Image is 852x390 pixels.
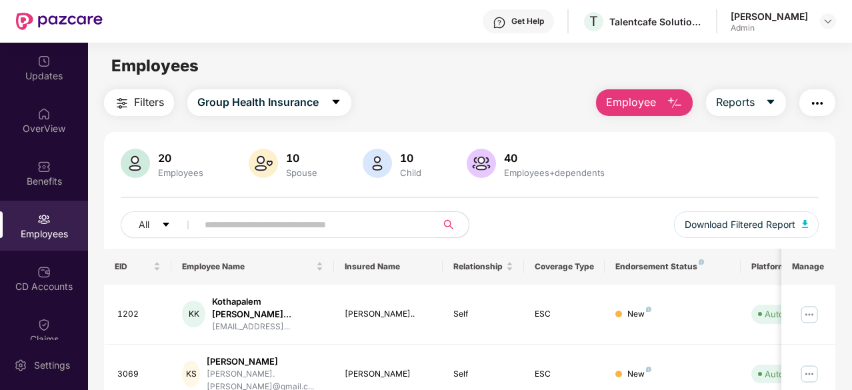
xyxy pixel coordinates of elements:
div: 10 [397,151,424,165]
div: New [627,368,651,381]
img: svg+xml;base64,PHN2ZyB4bWxucz0iaHR0cDovL3d3dy53My5vcmcvMjAwMC9zdmciIHhtbG5zOnhsaW5rPSJodHRwOi8vd3... [363,149,392,178]
div: [PERSON_NAME].. [345,308,432,321]
img: manageButton [799,363,820,385]
span: Download Filtered Report [685,217,795,232]
img: svg+xml;base64,PHN2ZyBpZD0iQmVuZWZpdHMiIHhtbG5zPSJodHRwOi8vd3d3LnczLm9yZy8yMDAwL3N2ZyIgd2lkdGg9Ij... [37,160,51,173]
img: svg+xml;base64,PHN2ZyBpZD0iVXBkYXRlZCIgeG1sbnM9Imh0dHA6Ly93d3cudzMub3JnLzIwMDAvc3ZnIiB3aWR0aD0iMj... [37,55,51,68]
div: Auto Verified [765,367,818,381]
div: KK [182,301,205,327]
div: Get Help [511,16,544,27]
img: svg+xml;base64,PHN2ZyBpZD0iRW1wbG95ZWVzIiB4bWxucz0iaHR0cDovL3d3dy53My5vcmcvMjAwMC9zdmciIHdpZHRoPS... [37,213,51,226]
div: Employees+dependents [501,167,607,178]
span: Relationship [453,261,503,272]
th: Insured Name [334,249,443,285]
div: ESC [535,368,595,381]
button: Employee [596,89,693,116]
div: [PERSON_NAME] [345,368,432,381]
span: caret-down [161,220,171,231]
div: Spouse [283,167,320,178]
button: Group Health Insurancecaret-down [187,89,351,116]
img: svg+xml;base64,PHN2ZyB4bWxucz0iaHR0cDovL3d3dy53My5vcmcvMjAwMC9zdmciIHdpZHRoPSIyNCIgaGVpZ2h0PSIyNC... [114,95,130,111]
img: svg+xml;base64,PHN2ZyB4bWxucz0iaHR0cDovL3d3dy53My5vcmcvMjAwMC9zdmciIHhtbG5zOnhsaW5rPSJodHRwOi8vd3... [667,95,683,111]
div: Talentcafe Solutions Llp [609,15,703,28]
th: EID [104,249,172,285]
th: Relationship [443,249,524,285]
span: All [139,217,149,232]
div: New [627,308,651,321]
span: caret-down [331,97,341,109]
button: Download Filtered Report [674,211,819,238]
div: [EMAIL_ADDRESS]... [212,321,324,333]
img: svg+xml;base64,PHN2ZyBpZD0iSG9tZSIgeG1sbnM9Imh0dHA6Ly93d3cudzMub3JnLzIwMDAvc3ZnIiB3aWR0aD0iMjAiIG... [37,107,51,121]
img: svg+xml;base64,PHN2ZyB4bWxucz0iaHR0cDovL3d3dy53My5vcmcvMjAwMC9zdmciIHdpZHRoPSI4IiBoZWlnaHQ9IjgiIH... [646,367,651,372]
div: [PERSON_NAME] [731,10,808,23]
img: svg+xml;base64,PHN2ZyBpZD0iQ0RfQWNjb3VudHMiIGRhdGEtbmFtZT0iQ0QgQWNjb3VudHMiIHhtbG5zPSJodHRwOi8vd3... [37,265,51,279]
div: KS [182,361,200,387]
div: Auto Verified [765,307,818,321]
button: Allcaret-down [121,211,202,238]
div: ESC [535,308,595,321]
img: svg+xml;base64,PHN2ZyBpZD0iSGVscC0zMngzMiIgeG1sbnM9Imh0dHA6Ly93d3cudzMub3JnLzIwMDAvc3ZnIiB3aWR0aD... [493,16,506,29]
div: Employees [155,167,206,178]
div: Self [453,368,513,381]
img: svg+xml;base64,PHN2ZyB4bWxucz0iaHR0cDovL3d3dy53My5vcmcvMjAwMC9zdmciIHdpZHRoPSIyNCIgaGVpZ2h0PSIyNC... [809,95,825,111]
span: caret-down [765,97,776,109]
span: Filters [134,94,164,111]
div: Endorsement Status [615,261,729,272]
span: EID [115,261,151,272]
img: svg+xml;base64,PHN2ZyB4bWxucz0iaHR0cDovL3d3dy53My5vcmcvMjAwMC9zdmciIHhtbG5zOnhsaW5rPSJodHRwOi8vd3... [467,149,496,178]
span: T [589,13,598,29]
img: svg+xml;base64,PHN2ZyBpZD0iU2V0dGluZy0yMHgyMCIgeG1sbnM9Imh0dHA6Ly93d3cudzMub3JnLzIwMDAvc3ZnIiB3aW... [14,359,27,372]
img: svg+xml;base64,PHN2ZyB4bWxucz0iaHR0cDovL3d3dy53My5vcmcvMjAwMC9zdmciIHhtbG5zOnhsaW5rPSJodHRwOi8vd3... [249,149,278,178]
img: svg+xml;base64,PHN2ZyB4bWxucz0iaHR0cDovL3d3dy53My5vcmcvMjAwMC9zdmciIHhtbG5zOnhsaW5rPSJodHRwOi8vd3... [802,220,809,228]
div: Self [453,308,513,321]
span: Employee Name [182,261,313,272]
img: svg+xml;base64,PHN2ZyBpZD0iQ2xhaW0iIHhtbG5zPSJodHRwOi8vd3d3LnczLm9yZy8yMDAwL3N2ZyIgd2lkdGg9IjIwIi... [37,318,51,331]
img: svg+xml;base64,PHN2ZyB4bWxucz0iaHR0cDovL3d3dy53My5vcmcvMjAwMC9zdmciIHhtbG5zOnhsaW5rPSJodHRwOi8vd3... [121,149,150,178]
div: Kothapalem [PERSON_NAME]... [212,295,324,321]
div: Child [397,167,424,178]
img: New Pazcare Logo [16,13,103,30]
th: Manage [781,249,835,285]
button: Reportscaret-down [706,89,786,116]
div: 1202 [117,308,161,321]
img: manageButton [799,303,820,325]
button: Filters [104,89,174,116]
div: 40 [501,151,607,165]
div: 10 [283,151,320,165]
div: Admin [731,23,808,33]
span: search [436,219,462,230]
div: 3069 [117,368,161,381]
img: svg+xml;base64,PHN2ZyB4bWxucz0iaHR0cDovL3d3dy53My5vcmcvMjAwMC9zdmciIHdpZHRoPSI4IiBoZWlnaHQ9IjgiIH... [646,307,651,312]
div: Platform Status [751,261,825,272]
span: Reports [716,94,755,111]
th: Coverage Type [524,249,605,285]
span: Employee [606,94,656,111]
img: svg+xml;base64,PHN2ZyB4bWxucz0iaHR0cDovL3d3dy53My5vcmcvMjAwMC9zdmciIHdpZHRoPSI4IiBoZWlnaHQ9IjgiIH... [699,259,704,265]
span: Employees [111,56,199,75]
div: 20 [155,151,206,165]
span: Group Health Insurance [197,94,319,111]
div: Settings [30,359,74,372]
img: svg+xml;base64,PHN2ZyBpZD0iRHJvcGRvd24tMzJ4MzIiIHhtbG5zPSJodHRwOi8vd3d3LnczLm9yZy8yMDAwL3N2ZyIgd2... [823,16,833,27]
th: Employee Name [171,249,334,285]
div: [PERSON_NAME] [207,355,323,368]
button: search [436,211,469,238]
